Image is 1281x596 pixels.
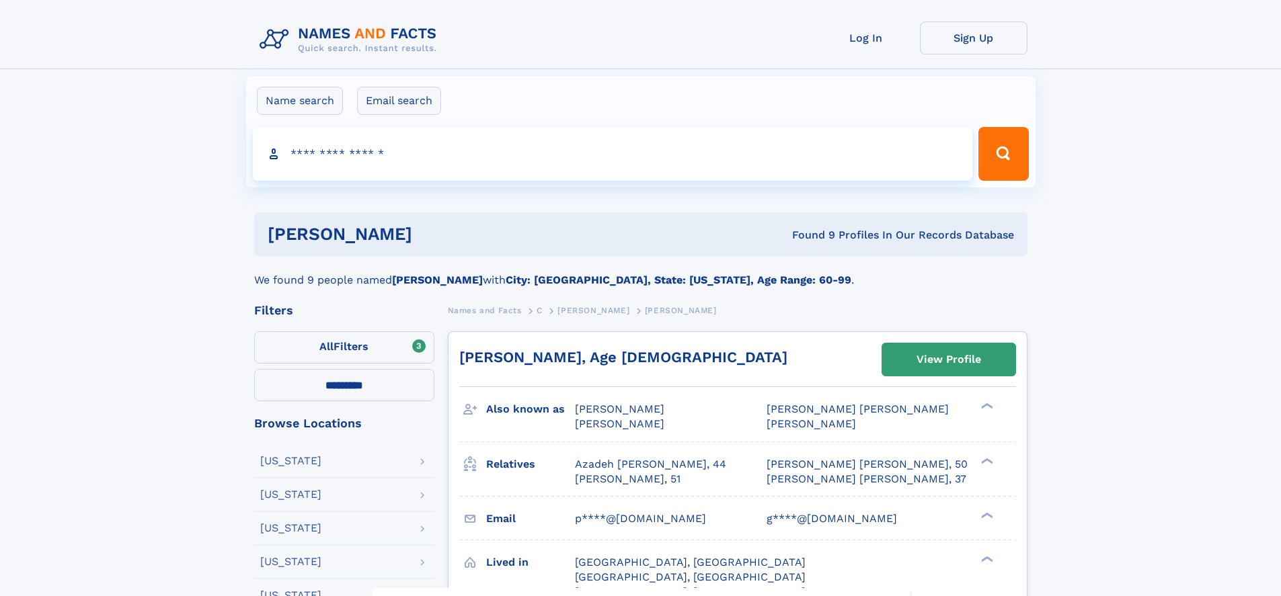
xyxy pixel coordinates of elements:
a: Names and Facts [448,302,522,318]
a: Sign Up [920,22,1027,54]
div: Browse Locations [254,417,434,429]
a: Log In [812,22,920,54]
span: [PERSON_NAME] [575,402,664,415]
div: ❯ [978,456,994,465]
h3: Also known as [486,398,575,421]
label: Name search [257,87,343,115]
div: [US_STATE] [260,489,321,500]
span: [PERSON_NAME] [645,306,717,315]
a: Azadeh [PERSON_NAME], 44 [575,457,726,472]
span: C [537,306,543,315]
a: [PERSON_NAME], Age [DEMOGRAPHIC_DATA] [459,349,787,366]
span: All [319,340,334,353]
button: Search Button [978,127,1028,181]
label: Email search [357,87,441,115]
a: View Profile [882,343,1015,376]
div: View Profile [917,344,981,375]
a: [PERSON_NAME] [PERSON_NAME], 50 [767,457,968,472]
span: [PERSON_NAME] [767,417,856,430]
img: Logo Names and Facts [254,22,448,58]
div: ❯ [978,402,994,411]
div: Found 9 Profiles In Our Records Database [602,228,1014,243]
a: [PERSON_NAME] [PERSON_NAME], 37 [767,472,966,486]
label: Filters [254,331,434,364]
div: Filters [254,304,434,316]
span: [PERSON_NAME] [PERSON_NAME] [767,402,949,415]
h3: Email [486,507,575,530]
b: City: [GEOGRAPHIC_DATA], State: [US_STATE], Age Range: 60-99 [506,273,851,286]
span: [GEOGRAPHIC_DATA], [GEOGRAPHIC_DATA] [575,570,806,583]
input: search input [253,127,973,181]
div: [US_STATE] [260,456,321,466]
h3: Relatives [486,453,575,476]
div: [US_STATE] [260,523,321,534]
div: ❯ [978,511,994,519]
span: [GEOGRAPHIC_DATA], [GEOGRAPHIC_DATA] [575,556,806,568]
span: [PERSON_NAME] [575,417,664,430]
a: C [537,302,543,318]
a: [PERSON_NAME], 51 [575,472,681,486]
div: ❯ [978,554,994,563]
span: [PERSON_NAME] [557,306,629,315]
h3: Lived in [486,551,575,574]
div: We found 9 people named with . [254,256,1027,288]
div: [US_STATE] [260,556,321,567]
a: [PERSON_NAME] [557,302,629,318]
h1: [PERSON_NAME] [268,226,603,243]
b: [PERSON_NAME] [392,273,483,286]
